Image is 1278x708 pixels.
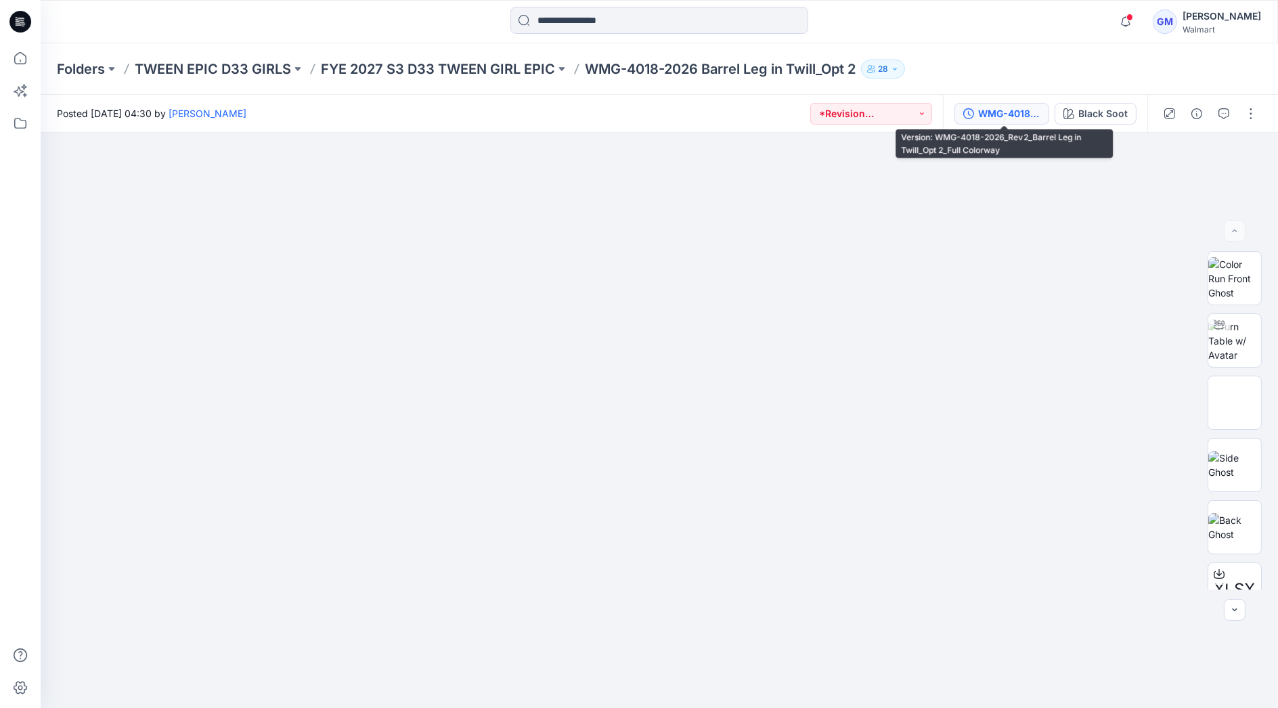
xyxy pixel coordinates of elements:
[1208,513,1261,541] img: Back Ghost
[1186,103,1208,125] button: Details
[1208,257,1261,300] img: Color Run Front Ghost
[1153,9,1177,34] div: GM
[57,106,246,120] span: Posted [DATE] 04:30 by
[1214,577,1256,602] span: XLSX
[878,62,888,76] p: 28
[169,108,246,119] a: [PERSON_NAME]
[954,103,1049,125] button: WMG-4018-2026_Rev2_Barrel Leg in Twill_Opt 2_Full Colorway
[1208,451,1261,479] img: Side Ghost
[978,106,1040,121] div: WMG-4018-2026_Rev2_Barrel Leg in Twill_Opt 2_Full Colorway
[57,60,105,79] a: Folders
[1183,8,1261,24] div: [PERSON_NAME]
[321,60,555,79] a: FYE 2027 S3 D33 TWEEN GIRL EPIC
[1183,24,1261,35] div: Walmart
[1055,103,1137,125] button: Black Soot
[1208,319,1261,362] img: Turn Table w/ Avatar
[135,60,291,79] a: TWEEN EPIC D33 GIRLS
[1078,106,1128,121] div: Black Soot
[585,60,856,79] p: WMG-4018-2026 Barrel Leg in Twill_Opt 2
[861,60,905,79] button: 28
